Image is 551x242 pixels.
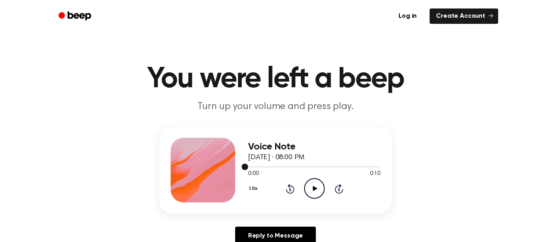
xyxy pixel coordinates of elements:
h3: Voice Note [248,141,380,152]
a: Beep [53,8,98,24]
span: [DATE] · 08:00 PM [248,154,305,161]
span: 0:10 [370,170,380,178]
button: 1.0x [248,182,260,196]
a: Log in [390,7,425,25]
a: Create Account [430,8,498,24]
h1: You were left a beep [69,65,482,94]
span: 0:00 [248,170,259,178]
p: Turn up your volume and press play. [121,100,430,114]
